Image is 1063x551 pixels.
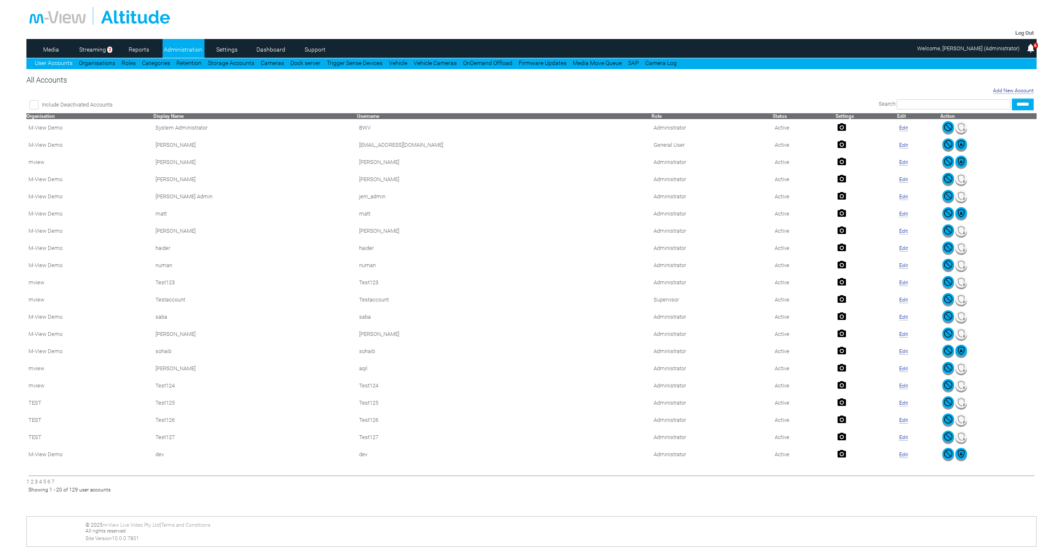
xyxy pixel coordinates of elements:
[652,394,773,411] td: Administrator
[955,317,967,323] a: MFA Not Set
[838,295,846,303] img: camera24.png
[773,394,835,411] td: Active
[955,283,967,289] a: MFA Not Set
[28,262,62,268] span: M-View Demo
[652,188,773,205] td: Administrator
[955,190,967,202] img: mfa-shield-white-icon.svg
[838,226,846,234] img: camera24.png
[942,431,954,442] img: user-active-green-icon.svg
[28,487,111,493] span: Showing 1 - 20 of 129 user accounts
[955,327,967,339] img: mfa-shield-white-icon.svg
[359,176,399,182] span: Jerri
[359,125,371,131] span: BWV
[295,43,335,56] a: Support
[942,448,954,460] img: user-active-green-icon.svg
[112,535,139,541] span: 10.0.0.7801
[955,455,967,461] a: Reset MFA
[122,60,136,66] a: Roles
[942,379,954,391] img: user-active-green-icon.svg
[942,128,954,134] a: Deactivate
[942,248,954,255] a: Deactivate
[955,179,967,186] a: MFA Not Set
[359,245,374,251] span: haider
[773,343,835,360] td: Active
[652,377,773,394] td: Administrator
[28,296,44,303] span: mview
[359,400,378,406] span: Test125
[942,413,954,425] img: user-active-green-icon.svg
[155,159,196,165] span: Contact Method: SMS
[773,429,835,446] td: Active
[652,119,773,136] td: Administrator
[955,259,967,270] img: mfa-shield-white-icon.svg
[161,522,210,528] a: Terms and Conditions
[838,398,846,406] img: camera24.png
[1026,43,1036,53] img: bell25.png
[942,437,954,444] a: Deactivate
[155,262,172,268] span: Contact Method: SMS and Email
[28,125,62,131] span: M-View Demo
[838,174,846,183] img: camera24.png
[155,382,175,389] span: Contact Method: SMS and Email
[28,176,62,182] span: M-View Demo
[652,446,773,463] td: Administrator
[773,188,835,205] td: Active
[955,379,967,391] img: mfa-shield-white-icon.svg
[28,314,62,320] span: M-View Demo
[899,400,908,406] a: Edit
[652,222,773,239] td: Administrator
[940,113,1037,119] th: Action
[359,365,367,372] span: aqil
[652,360,773,377] td: Administrator
[359,142,443,148] span: matt@mview.com.au
[955,310,967,322] img: mfa-shield-white-icon.svg
[955,431,967,442] img: mfa-shield-white-icon.svg
[652,343,773,360] td: Administrator
[899,263,908,269] a: Edit
[155,296,185,303] span: Contact Method: SMS and Email
[955,214,967,220] a: Reset MFA
[942,224,954,236] img: user-active-green-icon.svg
[838,192,846,200] img: camera24.png
[942,173,954,185] img: user-active-green-icon.svg
[28,142,62,148] span: M-View Demo
[773,257,835,274] td: Active
[899,314,908,320] a: Edit
[28,331,62,337] span: M-View Demo
[359,211,370,217] span: matt
[155,331,196,337] span: Contact Method: SMS and Email
[28,159,44,165] span: mview
[388,99,1034,110] div: Search:
[327,60,383,66] a: Trigger Sense Devices
[773,325,835,343] td: Active
[899,366,908,372] a: Edit
[155,314,167,320] span: Contact Method: SMS and Email
[359,228,399,234] span: josh
[838,450,846,458] img: camera24.png
[359,434,378,440] span: Test127
[28,382,44,389] span: mview
[942,327,954,339] img: user-active-green-icon.svg
[955,334,967,340] a: MFA Not Set
[773,205,835,222] td: Active
[652,308,773,325] td: Administrator
[359,262,376,268] span: numan
[838,243,846,252] img: camera24.png
[942,276,954,288] img: user-active-green-icon.svg
[261,60,284,66] a: Cameras
[942,317,954,323] a: Deactivate
[52,478,54,485] a: 7
[942,265,954,272] a: Deactivate
[942,455,954,461] a: Deactivate
[359,451,367,457] span: dev
[942,310,954,322] img: user-active-green-icon.svg
[955,369,967,375] a: MFA Not Set
[389,60,407,66] a: Vehicle
[652,257,773,274] td: Administrator
[43,478,46,485] a: 5
[75,43,110,56] a: Streaming
[28,193,62,200] span: M-View Demo
[119,43,159,56] a: Reports
[652,429,773,446] td: Administrator
[838,157,846,166] img: camera24.png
